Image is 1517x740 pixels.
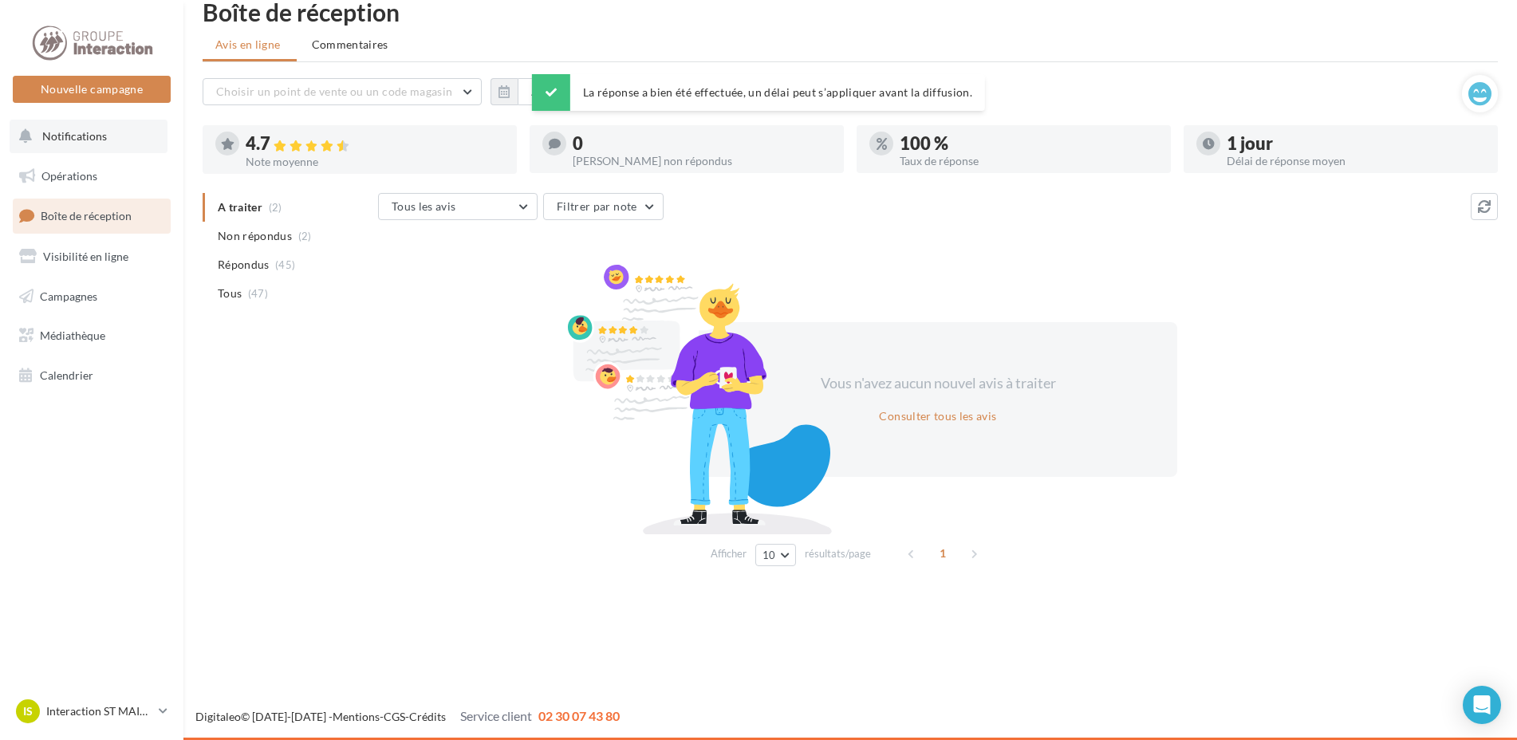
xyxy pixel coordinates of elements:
button: Tous les avis [378,193,538,220]
button: Au total [491,78,587,105]
div: Taux de réponse [900,155,1158,167]
span: Service client [460,708,532,723]
span: Visibilité en ligne [43,250,128,263]
a: Boîte de réception [10,199,174,233]
span: Afficher [711,546,747,561]
span: © [DATE]-[DATE] - - - [195,710,620,723]
div: Note moyenne [246,156,504,167]
a: Opérations [10,159,174,193]
span: résultats/page [805,546,871,561]
button: Notifications [10,120,167,153]
span: Non répondus [218,228,292,244]
button: Consulter tous les avis [873,407,1003,426]
button: Filtrer par note [543,193,664,220]
a: Mentions [333,710,380,723]
span: (47) [248,287,268,300]
div: Vous n'avez aucun nouvel avis à traiter [801,373,1075,394]
span: Notifications [42,129,107,143]
div: La réponse a bien été effectuée, un délai peut s’appliquer avant la diffusion. [532,74,985,111]
span: Choisir un point de vente ou un code magasin [216,85,452,98]
span: Boîte de réception [41,209,132,222]
span: 02 30 07 43 80 [538,708,620,723]
span: Opérations [41,169,97,183]
button: Au total [518,78,587,105]
a: Campagnes [10,280,174,313]
a: Visibilité en ligne [10,240,174,274]
span: Tous les avis [392,199,456,213]
a: Médiathèque [10,319,174,352]
div: 100 % [900,135,1158,152]
span: Commentaires [312,37,388,53]
div: 1 jour [1227,135,1485,152]
a: IS Interaction ST MAIXENT [13,696,171,726]
span: Campagnes [40,289,97,302]
button: 10 [755,544,796,566]
span: Médiathèque [40,329,105,342]
a: Crédits [409,710,446,723]
span: IS [23,703,33,719]
button: Nouvelle campagne [13,76,171,103]
span: Tous [218,285,242,301]
div: [PERSON_NAME] non répondus [573,155,831,167]
a: Digitaleo [195,710,241,723]
span: 1 [930,541,956,566]
div: 4.7 [246,135,504,153]
span: Répondus [218,257,270,273]
div: 0 [573,135,831,152]
span: (2) [298,230,312,242]
span: Calendrier [40,368,93,382]
a: Calendrier [10,359,174,392]
span: (45) [275,258,295,271]
div: Open Intercom Messenger [1463,686,1501,724]
button: Choisir un point de vente ou un code magasin [203,78,482,105]
div: Délai de réponse moyen [1227,155,1485,167]
span: 10 [762,549,776,561]
p: Interaction ST MAIXENT [46,703,152,719]
a: CGS [384,710,405,723]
